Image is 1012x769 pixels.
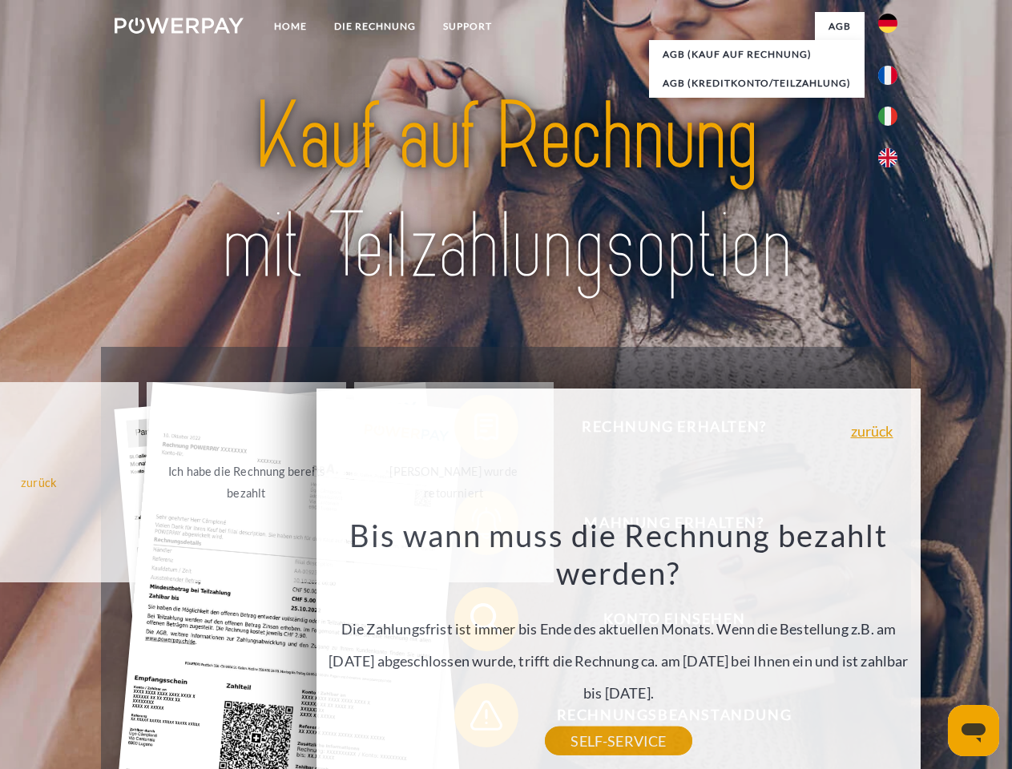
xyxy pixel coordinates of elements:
img: fr [878,66,897,85]
img: de [878,14,897,33]
a: SELF-SERVICE [545,727,691,755]
a: AGB (Kauf auf Rechnung) [649,40,865,69]
a: Home [260,12,321,41]
a: AGB (Kreditkonto/Teilzahlung) [649,69,865,98]
img: title-powerpay_de.svg [153,77,859,307]
div: Ich habe die Rechnung bereits bezahlt [156,461,337,504]
a: zurück [851,424,893,438]
img: logo-powerpay-white.svg [115,18,244,34]
iframe: Schaltfläche zum Öffnen des Messaging-Fensters [948,705,999,756]
div: Die Zahlungsfrist ist immer bis Ende des aktuellen Monats. Wenn die Bestellung z.B. am [DATE] abg... [326,516,911,741]
a: agb [815,12,865,41]
img: en [878,148,897,167]
img: it [878,107,897,126]
a: SUPPORT [429,12,506,41]
h3: Bis wann muss die Rechnung bezahlt werden? [326,516,911,593]
a: DIE RECHNUNG [321,12,429,41]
